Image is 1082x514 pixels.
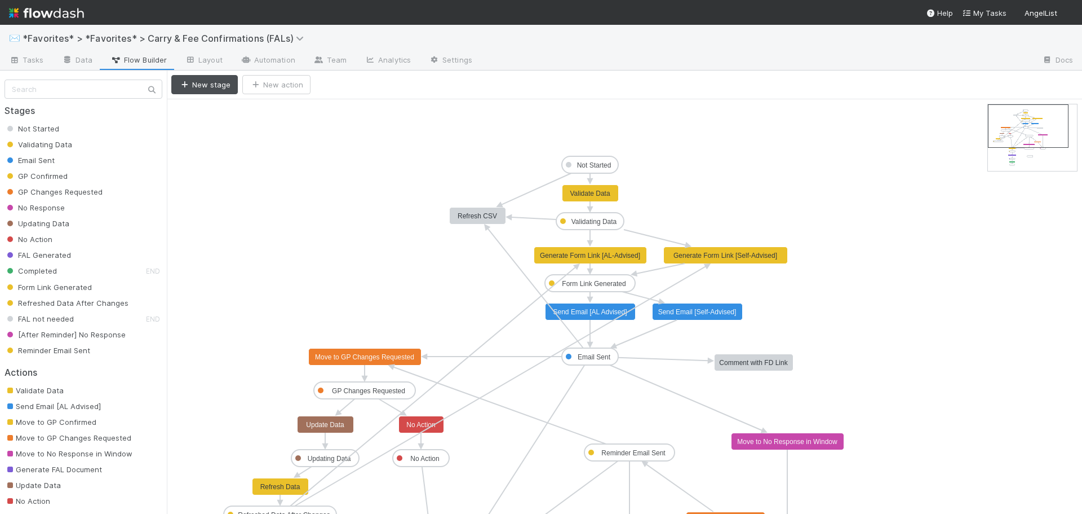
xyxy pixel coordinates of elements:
span: Completed [5,266,57,275]
span: FAL not needed [5,314,74,323]
small: END [146,267,160,275]
span: Email Sent [5,156,55,165]
text: No Action [406,421,435,429]
span: Generate FAL Document [5,465,102,474]
a: Layout [176,52,232,70]
text: Refresh Data [260,483,300,491]
span: No Action [5,235,52,244]
span: Send Email [AL Advised] [5,402,101,411]
span: Not Started [5,124,59,133]
a: Team [304,52,356,70]
span: Refreshed Data After Changes [5,298,128,307]
a: Settings [420,52,481,70]
img: logo-inverted-e16ddd16eac7371096b0.svg [9,3,84,23]
text: Form Link Generated [562,280,626,288]
a: Data [53,52,101,70]
a: Automation [232,52,304,70]
span: Move to No Response in Window [5,449,132,458]
span: Updating Data [5,219,69,228]
span: Update Data [5,481,61,490]
span: Validate Data [5,386,64,395]
h2: Stages [5,106,162,116]
text: Update Data [306,421,344,429]
span: *Favorites* > *Favorites* > Carry & Fee Confirmations (FALs) [23,33,309,44]
span: FAL Generated [5,251,71,260]
text: Email Sent [578,353,611,361]
a: Analytics [356,52,420,70]
span: My Tasks [962,8,1006,17]
text: Generate Form Link [AL-Advised] [540,252,640,260]
text: No Action [410,455,439,463]
text: Not Started [577,161,611,169]
span: Validating Data [5,140,72,149]
span: ✉️ [9,33,20,43]
span: AngelList [1025,8,1057,17]
text: Move to GP Changes Requested [315,353,414,361]
input: Search [5,80,162,99]
h2: Actions [5,367,162,378]
text: Validate Data [570,190,610,197]
text: Send Email [Self-Advised] [658,308,737,316]
text: Validating Data [571,218,617,226]
small: END [146,315,160,323]
img: avatar_ba76ddef-3fd0-4be4-9bc3-126ad567fcd5.png [1062,8,1073,19]
text: GP Changes Requested [332,387,405,395]
span: Tasks [9,54,44,65]
span: GP Changes Requested [5,187,103,196]
button: New stage [171,75,238,94]
text: Reminder Email Sent [601,449,666,457]
span: No Response [5,203,65,212]
span: Reminder Email Sent [5,346,90,355]
a: Docs [1033,52,1082,70]
div: Help [926,7,953,19]
span: [After Reminder] No Response [5,330,126,339]
span: Flow Builder [110,54,167,65]
text: Updating Data [308,455,351,463]
text: Move to No Response in Window [737,438,837,446]
span: Move to GP Changes Requested [5,433,131,442]
text: Refresh CSV [458,212,497,220]
span: No Action [5,497,50,506]
button: New action [242,75,311,94]
text: Send Email [AL Advised] [553,308,627,316]
span: GP Confirmed [5,172,68,181]
a: My Tasks [962,7,1006,19]
text: Comment with FD Link [719,359,788,367]
span: Form Link Generated [5,283,92,292]
span: Move to GP Confirmed [5,418,96,427]
a: Flow Builder [101,52,176,70]
text: Generate Form Link [Self-Advised] [673,252,777,260]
